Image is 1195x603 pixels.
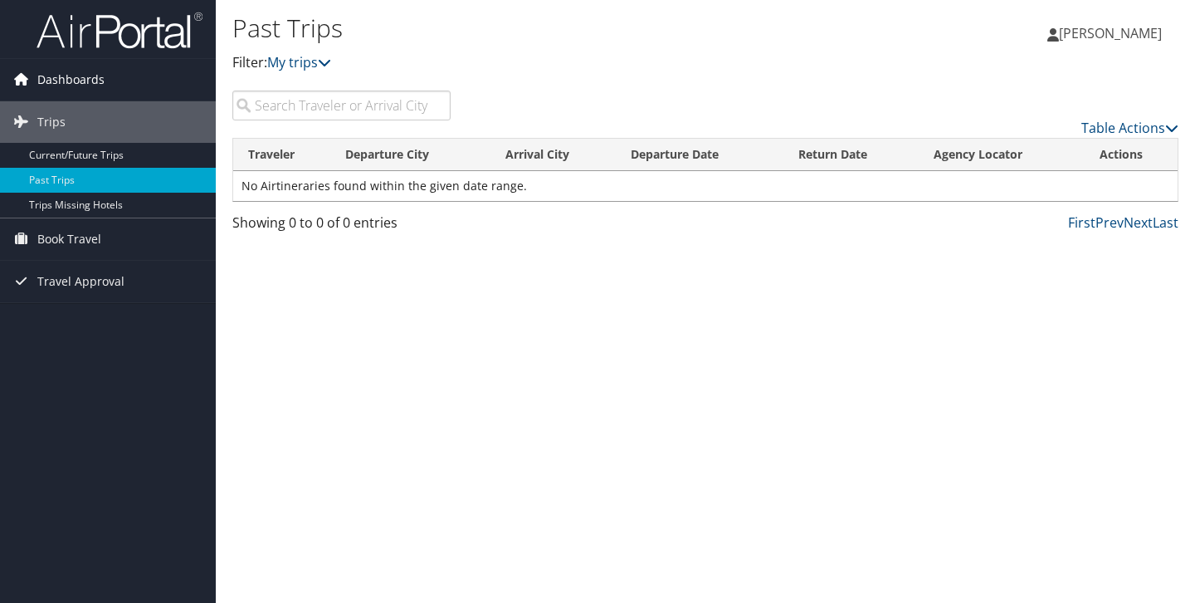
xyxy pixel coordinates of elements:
a: Prev [1095,213,1124,232]
img: airportal-logo.png [37,11,202,50]
th: Traveler: activate to sort column ascending [233,139,330,171]
input: Search Traveler or Arrival City [232,91,451,120]
a: Table Actions [1081,119,1178,137]
a: Next [1124,213,1153,232]
th: Actions [1085,139,1178,171]
a: First [1068,213,1095,232]
p: Filter: [232,52,863,74]
th: Agency Locator: activate to sort column ascending [919,139,1085,171]
div: Showing 0 to 0 of 0 entries [232,213,451,241]
span: [PERSON_NAME] [1059,24,1162,42]
h1: Past Trips [232,11,863,46]
a: [PERSON_NAME] [1047,8,1178,58]
th: Arrival City: activate to sort column ascending [490,139,616,171]
a: My trips [267,53,331,71]
span: Trips [37,101,66,143]
th: Departure Date: activate to sort column ascending [616,139,784,171]
span: Travel Approval [37,261,124,302]
th: Return Date: activate to sort column ascending [783,139,918,171]
th: Departure City: activate to sort column ascending [330,139,490,171]
span: Book Travel [37,218,101,260]
a: Last [1153,213,1178,232]
span: Dashboards [37,59,105,100]
td: No Airtineraries found within the given date range. [233,171,1178,201]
